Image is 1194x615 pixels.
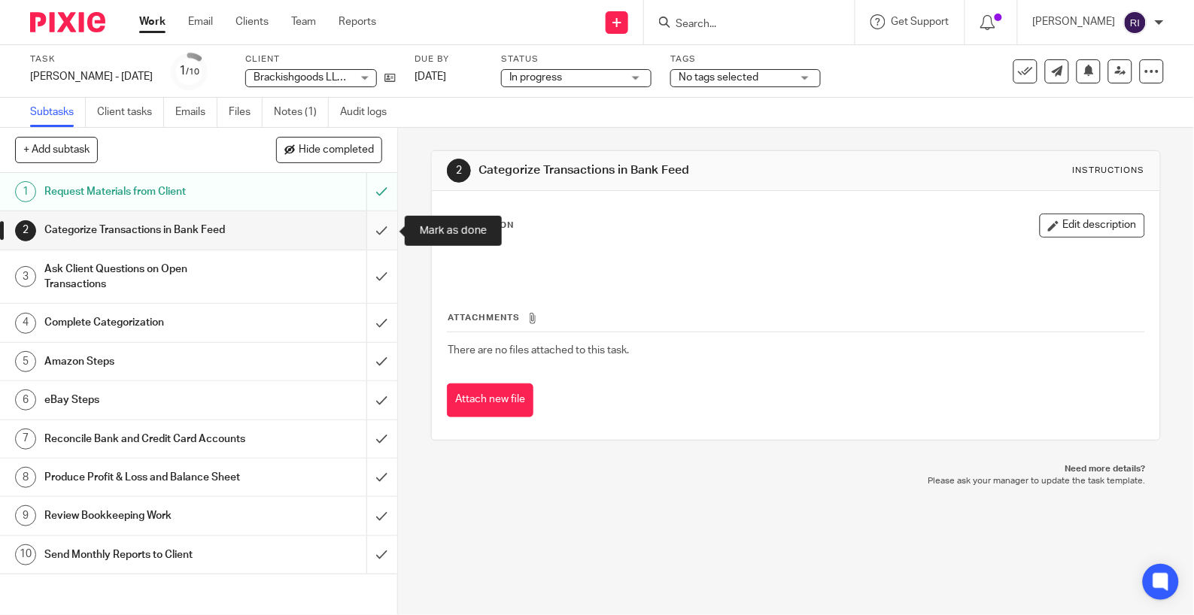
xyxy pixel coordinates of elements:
span: No tags selected [679,72,758,83]
div: 10 [15,544,36,565]
a: Files [229,98,263,127]
div: 9 [15,505,36,526]
a: Audit logs [340,98,398,127]
label: Due by [415,53,482,65]
h1: Produce Profit & Loss and Balance Sheet [44,466,249,489]
p: Please ask your manager to update the task template. [446,475,1146,487]
span: Hide completed [299,144,374,156]
h1: Categorize Transactions in Bank Feed [44,219,249,241]
span: Attachments [448,314,520,322]
label: Task [30,53,153,65]
div: 4 [15,313,36,334]
button: Edit description [1040,214,1145,238]
span: There are no files attached to this task. [448,345,629,356]
label: Client [245,53,396,65]
a: Reports [339,14,376,29]
small: /10 [187,68,200,76]
img: svg%3E [1123,11,1147,35]
span: Get Support [892,17,949,27]
a: Clients [235,14,269,29]
h1: Request Materials from Client [44,180,249,203]
p: Description [447,220,514,232]
a: Emails [175,98,217,127]
h1: Amazon Steps [44,350,249,373]
div: 1 [15,181,36,202]
h1: Review Bookkeeping Work [44,504,249,527]
input: Search [674,18,810,32]
button: Hide completed [276,137,382,162]
img: Pixie [30,12,105,32]
p: [PERSON_NAME] [1033,14,1116,29]
span: In progress [509,72,562,83]
div: 6 [15,389,36,411]
a: Client tasks [97,98,164,127]
div: 1 [180,62,200,80]
a: Team [291,14,316,29]
a: Work [139,14,166,29]
p: Need more details? [446,463,1146,475]
div: 5 [15,351,36,372]
h1: Reconcile Bank and Credit Card Accounts [44,428,249,450]
h1: Send Monthly Reports to Client [44,544,249,566]
div: 7 [15,429,36,450]
h1: Ask Client Questions on Open Transactions [44,258,249,296]
button: Attach new file [447,383,533,417]
span: [DATE] [415,71,446,82]
h1: Complete Categorization [44,311,249,334]
label: Tags [670,53,821,65]
div: 8 [15,467,36,488]
a: Subtasks [30,98,86,127]
div: 2 [15,220,36,241]
button: + Add subtask [15,137,98,162]
div: [PERSON_NAME] - [DATE] [30,69,153,84]
label: Status [501,53,652,65]
div: Joel - July 2025 [30,69,153,84]
div: Instructions [1073,165,1145,177]
a: Notes (1) [274,98,329,127]
div: 3 [15,266,36,287]
a: Email [188,14,213,29]
div: 2 [447,159,471,183]
h1: eBay Steps [44,389,249,411]
span: Brackishgoods LLC / Zero Prep Tax Center (dba [254,72,475,83]
h1: Categorize Transactions in Bank Feed [479,162,828,178]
